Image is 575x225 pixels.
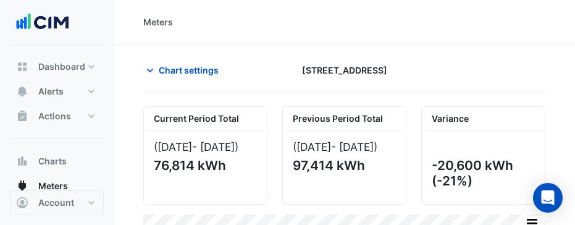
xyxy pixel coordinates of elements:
span: Dashboard [38,61,85,73]
div: ([DATE] ) [154,140,257,153]
img: Company Logo [15,10,70,35]
span: Meters [38,180,68,192]
span: - [DATE] [331,140,374,153]
app-icon: Meters [16,180,28,192]
app-icon: Charts [16,155,28,168]
button: Chart settings [143,59,227,81]
button: Meters [10,174,104,198]
div: Meters [143,15,173,28]
div: Current Period Total [144,107,267,130]
button: Alerts [10,79,104,104]
span: Account [38,197,74,209]
button: Account [10,190,104,215]
div: -20,600 kWh (-21%) [432,158,532,189]
div: Previous Period Total [283,107,406,130]
span: Actions [38,110,71,122]
div: 76,814 kWh [154,158,254,174]
div: Variance [422,107,545,130]
span: Alerts [38,85,64,98]
div: 97,414 kWh [293,158,393,174]
div: ([DATE] ) [293,140,396,153]
div: Open Intercom Messenger [533,183,563,213]
app-icon: Alerts [16,85,28,98]
button: Actions [10,104,104,129]
span: Chart settings [159,64,219,77]
span: Charts [38,155,67,168]
app-icon: Dashboard [16,61,28,73]
button: Charts [10,149,104,174]
button: Dashboard [10,54,104,79]
span: - [DATE] [192,140,235,153]
app-icon: Actions [16,110,28,122]
span: [STREET_ADDRESS] [302,64,387,77]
